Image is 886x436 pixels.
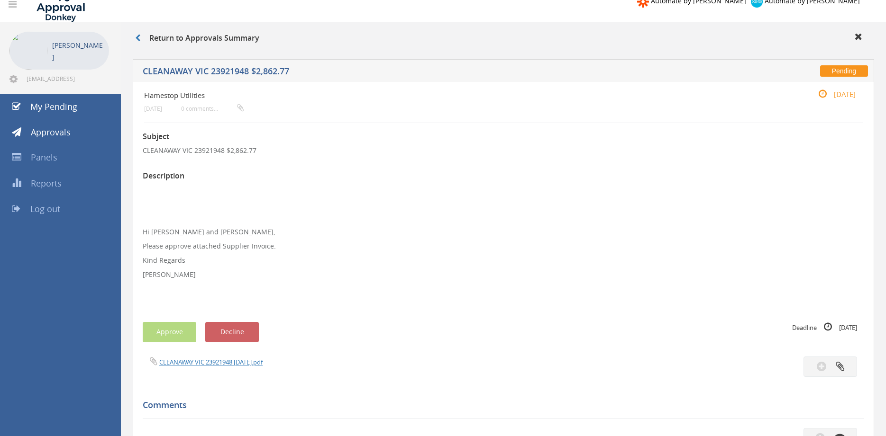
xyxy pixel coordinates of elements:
span: Log out [30,203,60,214]
small: [DATE] [144,105,162,112]
small: 0 comments... [181,105,244,112]
h3: Return to Approvals Summary [135,34,259,43]
h4: Flamestop Utilities [144,91,743,99]
span: Approvals [31,126,71,138]
p: Hi [PERSON_NAME] and [PERSON_NAME], [143,227,864,237]
span: Pending [820,65,868,77]
h3: Description [143,172,864,180]
a: CLEANAWAY VIC 23921948 [DATE].pdf [159,358,263,366]
span: [EMAIL_ADDRESS][DOMAIN_NAME] [27,75,107,82]
p: Please approve attached Supplier Invoice. [143,241,864,251]
p: [PERSON_NAME] [52,39,104,63]
p: CLEANAWAY VIC 23921948 $2,862.77 [143,146,864,155]
span: Panels [31,151,57,163]
span: Reports [31,178,62,189]
span: My Pending [30,101,77,112]
small: [DATE] [808,89,856,99]
h5: Comments [143,400,857,410]
h3: Subject [143,133,864,141]
button: Decline [205,322,259,342]
p: Kind Regards [143,256,864,265]
h5: CLEANAWAY VIC 23921948 $2,862.77 [143,67,649,79]
small: Deadline [DATE] [792,322,857,332]
p: [PERSON_NAME] [143,270,864,279]
button: Approve [143,322,196,342]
